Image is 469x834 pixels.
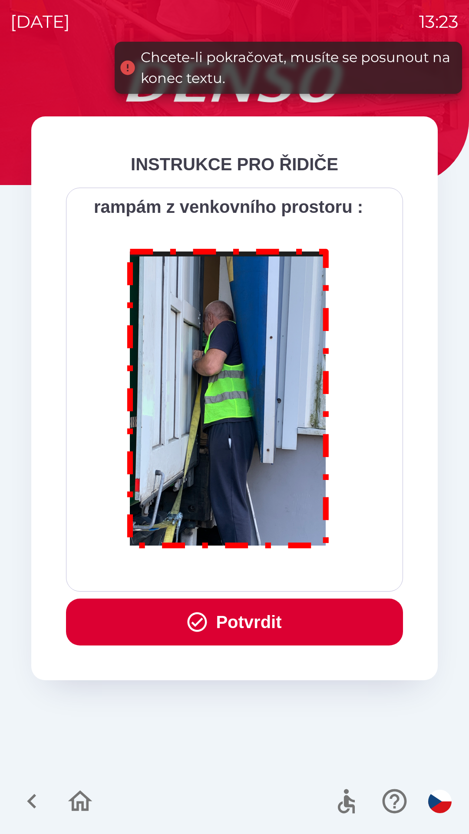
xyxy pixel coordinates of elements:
[141,47,453,89] div: Chcete-li pokračovat, musíte se posunout na konec textu.
[66,151,403,177] div: INSTRUKCE PRO ŘIDIČE
[117,237,340,556] img: M8MNayrTL6gAAAABJRU5ErkJggg==
[66,599,403,645] button: Potvrdit
[419,9,459,35] p: 13:23
[428,790,452,813] img: cs flag
[10,9,70,35] p: [DATE]
[31,61,438,103] img: Logo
